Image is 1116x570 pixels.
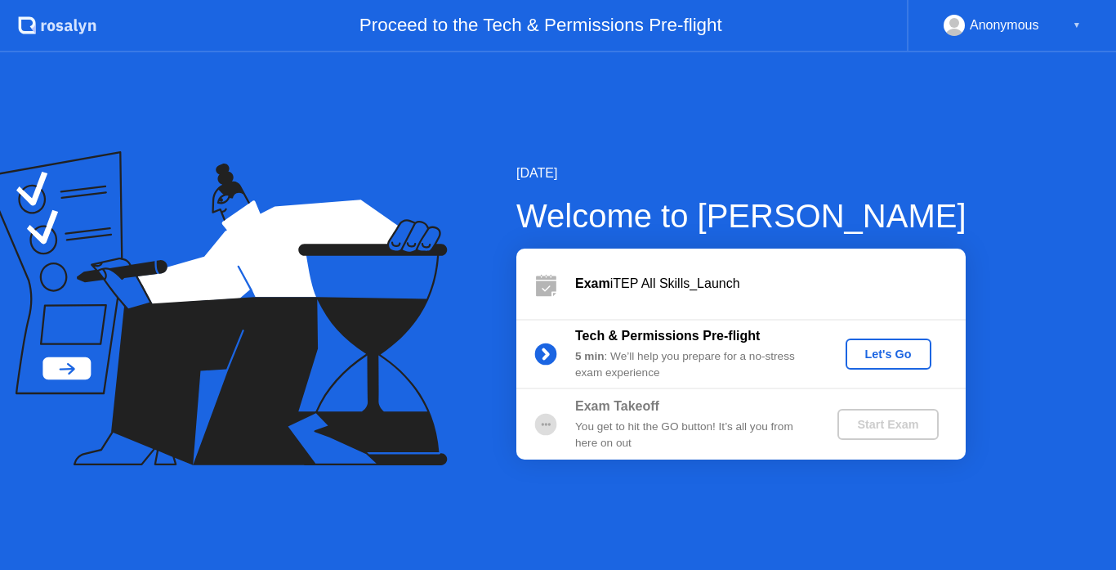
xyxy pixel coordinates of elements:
[575,274,966,294] div: iTEP All Skills_Launch
[575,276,610,290] b: Exam
[846,339,931,370] button: Let's Go
[575,419,810,452] div: You get to hit the GO button! It’s all you from here on out
[516,164,966,183] div: [DATE]
[516,191,966,240] div: Welcome to [PERSON_NAME]
[575,329,760,343] b: Tech & Permissions Pre-flight
[852,348,925,361] div: Let's Go
[837,409,938,440] button: Start Exam
[1073,15,1081,36] div: ▼
[970,15,1039,36] div: Anonymous
[575,348,810,382] div: : We’ll help you prepare for a no-stress exam experience
[575,350,605,362] b: 5 min
[575,399,659,413] b: Exam Takeoff
[844,418,931,431] div: Start Exam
